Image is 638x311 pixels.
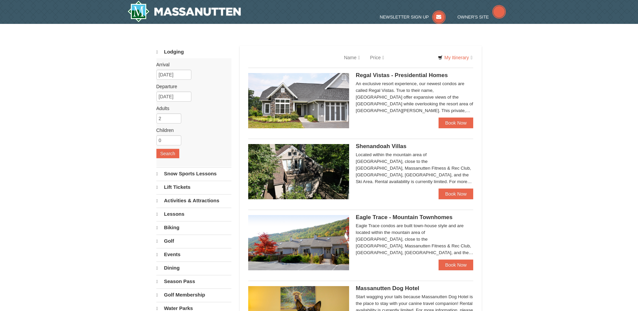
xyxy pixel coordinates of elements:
a: Lift Tickets [156,181,231,194]
a: Biking [156,221,231,234]
div: Eagle Trace condos are built town-house style and are located within the mountain area of [GEOGRA... [356,222,474,256]
a: Activities & Attractions [156,194,231,207]
img: 19219019-2-e70bf45f.jpg [248,144,349,199]
span: Regal Vistas - Presidential Homes [356,72,448,78]
a: Events [156,248,231,261]
span: Newsletter Sign Up [380,14,429,20]
a: Name [339,51,365,64]
div: An exclusive resort experience, our newest condos are called Regal Vistas. True to their name, [G... [356,80,474,114]
a: Book Now [439,188,474,199]
a: Golf Membership [156,288,231,301]
a: Golf [156,235,231,247]
a: Snow Sports Lessons [156,167,231,180]
span: Massanutten Dog Hotel [356,285,419,291]
label: Adults [156,105,226,112]
div: Located within the mountain area of [GEOGRAPHIC_DATA], close to the [GEOGRAPHIC_DATA], Massanutte... [356,151,474,185]
a: Lodging [156,46,231,58]
span: Eagle Trace - Mountain Townhomes [356,214,453,220]
img: Massanutten Resort Logo [127,1,241,22]
a: Dining [156,262,231,274]
span: Shenandoah Villas [356,143,407,149]
label: Children [156,127,226,134]
a: My Itinerary [434,53,477,63]
a: Lessons [156,208,231,220]
a: Massanutten Resort [127,1,241,22]
span: Owner's Site [457,14,489,20]
label: Departure [156,83,226,90]
a: Book Now [439,117,474,128]
a: Owner's Site [457,14,506,20]
a: Season Pass [156,275,231,288]
img: 19218991-1-902409a9.jpg [248,73,349,128]
img: 19218983-1-9b289e55.jpg [248,215,349,270]
label: Arrival [156,61,226,68]
a: Book Now [439,260,474,270]
button: Search [156,149,179,158]
a: Price [365,51,389,64]
a: Newsletter Sign Up [380,14,446,20]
